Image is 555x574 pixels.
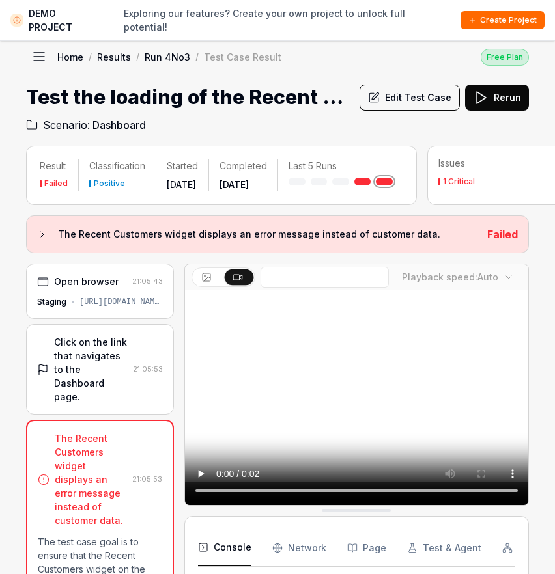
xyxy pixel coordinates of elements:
[54,335,128,403] div: Click on the link that navigates to the Dashboard page.
[443,178,475,185] div: 1 Critical
[461,11,545,29] button: Create Project
[92,117,146,133] span: Dashboard
[124,7,450,34] span: Exploring our features? Create your own project to unlock full potential!
[272,530,326,566] button: Network
[133,364,163,374] time: 21:05:53
[167,159,198,172] p: Started
[481,49,529,66] div: Free Plan
[40,159,68,172] p: Result
[145,50,190,63] a: Run 4No3
[57,50,83,63] a: Home
[37,226,477,242] button: The Recent Customers widget displays an error message instead of customer data.
[487,228,518,241] span: Failed
[26,83,349,112] h1: Test the loading of the Recent Customers widget
[55,431,127,527] div: The Recent Customers widget displays an error message instead of customer data.
[94,180,125,187] div: Positive
[481,48,529,66] button: Free Plan
[465,85,529,111] button: Rerun
[26,117,146,133] a: Scenario:Dashboard
[407,530,481,566] button: Test & Agent
[136,50,139,63] div: /
[220,179,249,190] time: [DATE]
[220,159,267,172] p: Completed
[132,277,163,286] time: 21:05:43
[37,296,66,308] div: Staging
[89,159,145,172] p: Classification
[167,179,196,190] time: [DATE]
[58,226,477,242] h3: The Recent Customers widget displays an error message instead of customer data.
[54,275,119,288] div: Open browser
[198,530,251,566] button: Console
[204,50,281,63] div: Test Case Result
[132,474,162,484] time: 21:05:53
[195,50,199,63] div: /
[402,270,498,284] div: Playback speed:
[289,159,393,172] p: Last 5 Runs
[360,85,460,111] button: Edit Test Case
[40,117,90,133] span: Scenario:
[44,180,68,187] div: Failed
[502,530,546,566] button: Graph
[79,296,163,308] div: [URL][DOMAIN_NAME]
[97,50,131,63] a: Results
[89,50,92,63] div: /
[347,530,386,566] button: Page
[29,7,102,34] span: DEMO PROJECT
